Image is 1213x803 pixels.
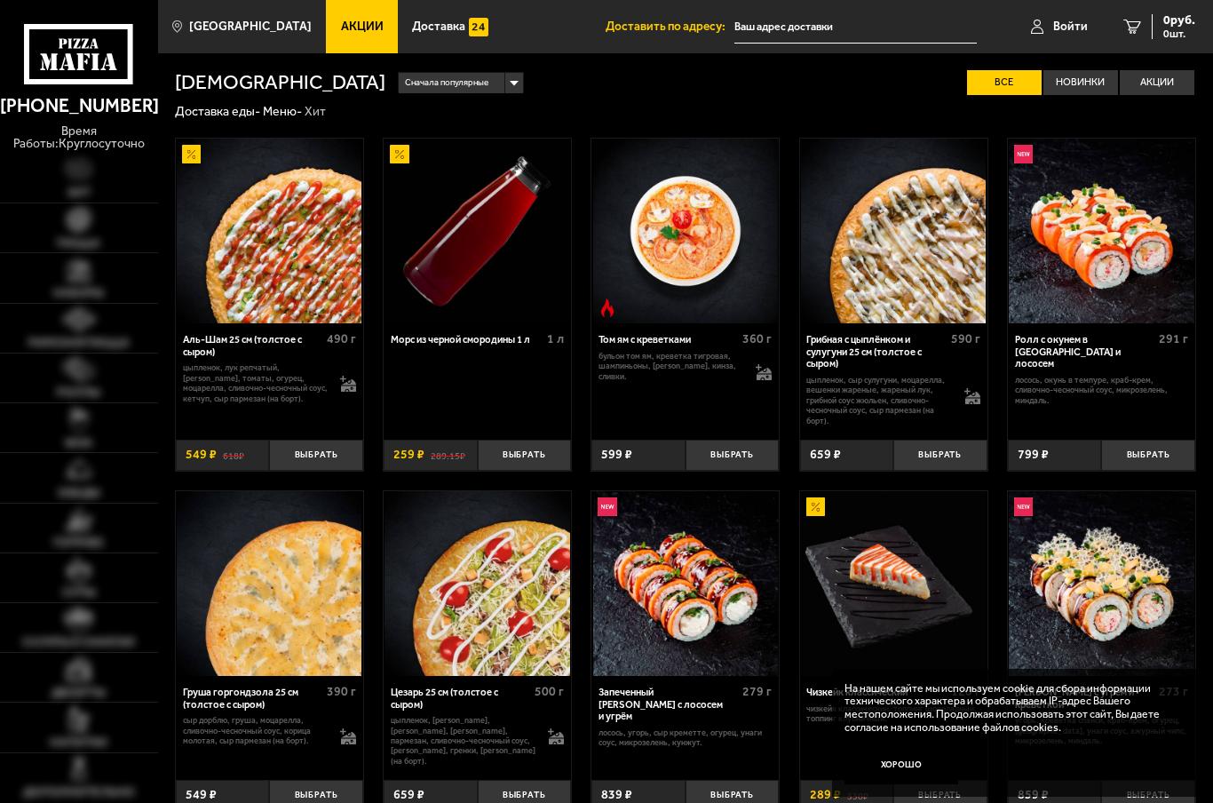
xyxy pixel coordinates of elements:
[67,187,91,199] span: Хит
[734,11,977,44] input: Ваш адрес доставки
[1015,375,1188,405] p: лосось, окунь в темпуре, краб-крем, сливочно-чесночный соус, микрозелень, миндаль.
[62,586,96,599] span: Супы
[183,362,328,403] p: цыпленок, лук репчатый, [PERSON_NAME], томаты, огурец, моцарелла, сливочно-чесночный соус, кетчуп...
[405,71,488,95] span: Сначала популярные
[547,331,564,346] span: 1 л
[1008,491,1195,676] a: НовинкаРолл Калипсо с угрём и креветкой
[53,537,104,549] span: Горячее
[598,298,616,317] img: Острое блюдо
[412,20,465,33] span: Доставка
[431,449,465,461] s: 289.15 ₽
[1008,139,1195,323] a: НовинкаРолл с окунем в темпуре и лососем
[951,331,980,346] span: 590 г
[1163,28,1195,39] span: 0 шт.
[599,334,738,346] div: Том ям с креветками
[223,449,244,461] s: 618 ₽
[591,139,779,323] a: Острое блюдоТом ям с креветками
[847,789,868,801] s: 330 ₽
[1009,491,1193,676] img: Ролл Калипсо с угрём и креветкой
[341,20,384,33] span: Акции
[23,786,135,799] span: Дополнительно
[183,687,322,711] div: Груша горгондзола 25 см (толстое с сыром)
[1009,139,1193,323] img: Ролл с окунем в темпуре и лососем
[391,715,535,766] p: цыпленок, [PERSON_NAME], [PERSON_NAME], [PERSON_NAME], пармезан, сливочно-чесночный соус, [PERSON...
[1018,789,1049,801] span: 859 ₽
[57,386,100,399] span: Роллы
[183,334,322,358] div: Аль-Шам 25 см (толстое с сыром)
[385,491,569,676] img: Цезарь 25 см (толстое с сыром)
[1014,497,1033,516] img: Новинка
[806,334,946,370] div: Грибная с цыплёнком и сулугуни 25 см (толстое с сыром)
[175,73,385,93] h1: [DEMOGRAPHIC_DATA]
[384,491,571,676] a: Цезарь 25 см (толстое с сыром)
[189,20,312,33] span: [GEOGRAPHIC_DATA]
[305,104,326,121] div: Хит
[1015,334,1154,370] div: Ролл с окунем в [GEOGRAPHIC_DATA] и лососем
[535,684,564,699] span: 500 г
[1043,70,1118,94] label: Новинки
[806,687,946,699] div: Чизкейк классический
[598,497,616,516] img: Новинка
[53,287,104,299] span: Наборы
[393,449,424,461] span: 259 ₽
[806,375,951,425] p: цыпленок, сыр сулугуни, моцарелла, вешенки жареные, жареный лук, грибной соус Жюльен, сливочно-че...
[1018,449,1049,461] span: 799 ₽
[801,491,986,676] img: Чизкейк классический
[1163,14,1195,27] span: 0 руб.
[686,440,779,471] button: Выбрать
[810,449,841,461] span: 659 ₽
[844,746,958,784] button: Хорошо
[593,491,778,676] img: Запеченный ролл Гурмэ с лососем и угрём
[810,789,841,801] span: 289 ₽
[1101,440,1194,471] button: Выбрать
[742,331,772,346] span: 360 г
[176,139,363,323] a: АкционныйАль-Шам 25 см (толстое с сыром)
[606,20,734,33] span: Доставить по адресу:
[601,789,632,801] span: 839 ₽
[327,331,356,346] span: 490 г
[269,440,362,471] button: Выбрать
[593,139,778,323] img: Том ям с креветками
[65,437,92,449] span: WOK
[742,684,772,699] span: 279 г
[384,139,571,323] a: АкционныйМорс из черной смородины 1 л
[599,351,743,381] p: бульон том ям, креветка тигровая, шампиньоны, [PERSON_NAME], кинза, сливки.
[182,145,201,163] img: Акционный
[591,491,779,676] a: НовинкаЗапеченный ролл Гурмэ с лососем и угрём
[844,682,1172,735] p: На нашем сайте мы используем cookie для сбора информации технического характера и обрабатываем IP...
[800,139,987,323] a: Грибная с цыплёнком и сулугуни 25 см (толстое с сыром)
[599,687,738,723] div: Запеченный [PERSON_NAME] с лососем и угрём
[58,487,100,499] span: Обеды
[801,139,986,323] img: Грибная с цыплёнком и сулугуни 25 см (толстое с сыром)
[22,636,135,648] span: Салаты и закуски
[176,491,363,676] a: Груша горгондзола 25 см (толстое с сыром)
[385,139,569,323] img: Морс из черной смородины 1 л
[1053,20,1088,33] span: Войти
[52,687,106,699] span: Десерты
[183,715,328,745] p: сыр дорблю, груша, моцарелла, сливочно-чесночный соус, корица молотая, сыр пармезан (на борт).
[800,491,987,676] a: АкционныйЧизкейк классический
[393,789,424,801] span: 659 ₽
[1159,331,1188,346] span: 291 г
[327,684,356,699] span: 390 г
[390,145,408,163] img: Акционный
[806,497,825,516] img: Акционный
[177,491,361,676] img: Груша горгондзола 25 см (толстое с сыром)
[391,334,543,346] div: Морс из черной смородины 1 л
[967,70,1042,94] label: Все
[391,687,530,711] div: Цезарь 25 см (толстое с сыром)
[263,104,302,119] a: Меню-
[186,449,217,461] span: 549 ₽
[478,440,571,471] button: Выбрать
[175,104,260,119] a: Доставка еды-
[177,139,361,323] img: Аль-Шам 25 см (толстое с сыром)
[893,440,987,471] button: Выбрать
[469,18,488,36] img: 15daf4d41897b9f0e9f617042186c801.svg
[57,237,100,250] span: Пицца
[601,449,632,461] span: 599 ₽
[1120,70,1194,94] label: Акции
[186,789,217,801] span: 549 ₽
[28,337,130,349] span: Римская пицца
[599,727,772,748] p: лосось, угорь, Сыр креметте, огурец, унаги соус, микрозелень, кунжут.
[806,704,979,724] p: Чизкейк классический, топпинг шоколадный, топпинг клубничный.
